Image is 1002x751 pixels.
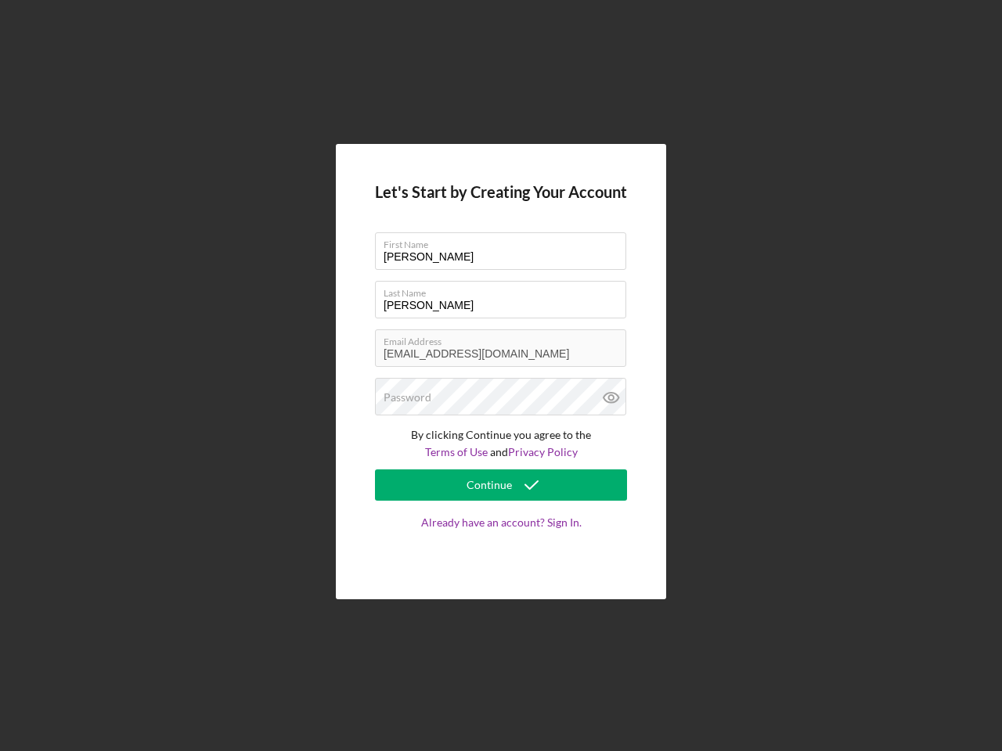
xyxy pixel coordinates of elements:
button: Continue [375,469,627,501]
label: Password [384,391,431,404]
a: Already have an account? Sign In. [375,516,627,560]
p: By clicking Continue you agree to the and [375,426,627,462]
div: Continue [467,469,512,501]
a: Privacy Policy [508,445,578,458]
h4: Let's Start by Creating Your Account [375,183,627,201]
label: Last Name [384,282,626,299]
a: Terms of Use [425,445,488,458]
label: First Name [384,233,626,250]
label: Email Address [384,330,626,347]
